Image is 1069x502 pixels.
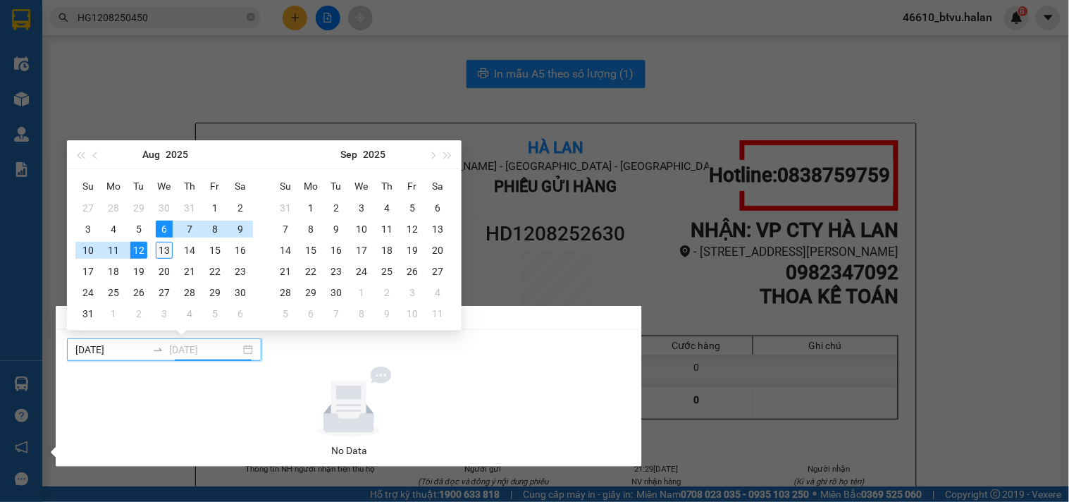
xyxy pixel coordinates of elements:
[18,96,210,143] b: GỬI : VP [GEOGRAPHIC_DATA]
[374,175,400,197] th: Th
[130,200,147,216] div: 29
[429,200,446,216] div: 6
[298,303,323,324] td: 2025-10-06
[323,261,349,282] td: 2025-09-23
[228,261,253,282] td: 2025-08-23
[80,263,97,280] div: 17
[130,263,147,280] div: 19
[126,197,152,219] td: 2025-07-29
[75,240,101,261] td: 2025-08-10
[277,221,294,238] div: 7
[429,305,446,322] div: 11
[404,305,421,322] div: 10
[232,200,249,216] div: 2
[177,261,202,282] td: 2025-08-21
[429,284,446,301] div: 4
[374,261,400,282] td: 2025-09-25
[425,282,450,303] td: 2025-10-04
[152,344,163,355] span: swap-right
[228,240,253,261] td: 2025-08-16
[425,197,450,219] td: 2025-09-06
[353,221,370,238] div: 10
[323,282,349,303] td: 2025-09-30
[105,242,122,259] div: 11
[206,263,223,280] div: 22
[105,284,122,301] div: 25
[206,221,223,238] div: 8
[152,197,177,219] td: 2025-07-30
[298,282,323,303] td: 2025-09-29
[75,303,101,324] td: 2025-08-31
[126,282,152,303] td: 2025-08-26
[105,221,122,238] div: 4
[302,221,319,238] div: 8
[228,175,253,197] th: Sa
[101,261,126,282] td: 2025-08-18
[152,240,177,261] td: 2025-08-13
[181,305,198,322] div: 4
[206,242,223,259] div: 15
[206,305,223,322] div: 5
[181,242,198,259] div: 14
[206,284,223,301] div: 29
[273,303,298,324] td: 2025-10-05
[328,263,345,280] div: 23
[130,284,147,301] div: 26
[177,303,202,324] td: 2025-09-04
[156,242,173,259] div: 13
[374,219,400,240] td: 2025-09-11
[152,175,177,197] th: We
[75,219,101,240] td: 2025-08-03
[323,240,349,261] td: 2025-09-16
[378,284,395,301] div: 2
[232,242,249,259] div: 16
[152,261,177,282] td: 2025-08-20
[18,18,123,88] img: logo.jpg
[181,263,198,280] div: 21
[302,305,319,322] div: 6
[349,282,374,303] td: 2025-10-01
[429,242,446,259] div: 20
[302,263,319,280] div: 22
[177,219,202,240] td: 2025-08-07
[374,197,400,219] td: 2025-09-04
[80,242,97,259] div: 10
[228,197,253,219] td: 2025-08-02
[228,219,253,240] td: 2025-08-09
[298,240,323,261] td: 2025-09-15
[298,261,323,282] td: 2025-09-22
[349,261,374,282] td: 2025-09-24
[101,219,126,240] td: 2025-08-04
[374,240,400,261] td: 2025-09-18
[425,240,450,261] td: 2025-09-20
[328,200,345,216] div: 2
[277,200,294,216] div: 31
[353,284,370,301] div: 1
[232,221,249,238] div: 9
[374,303,400,324] td: 2025-10-09
[206,200,223,216] div: 1
[363,140,385,169] button: 2025
[273,261,298,282] td: 2025-09-21
[73,443,625,458] div: No Data
[126,219,152,240] td: 2025-08-05
[328,242,345,259] div: 16
[404,242,421,259] div: 19
[101,197,126,219] td: 2025-07-28
[349,219,374,240] td: 2025-09-10
[232,305,249,322] div: 6
[400,303,425,324] td: 2025-10-10
[425,219,450,240] td: 2025-09-13
[156,200,173,216] div: 30
[156,305,173,322] div: 3
[130,305,147,322] div: 2
[169,342,240,357] input: Đến ngày
[349,197,374,219] td: 2025-09-03
[228,282,253,303] td: 2025-08-30
[80,200,97,216] div: 27
[425,303,450,324] td: 2025-10-11
[75,342,147,357] input: Từ ngày
[298,175,323,197] th: Mo
[404,263,421,280] div: 26
[353,305,370,322] div: 8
